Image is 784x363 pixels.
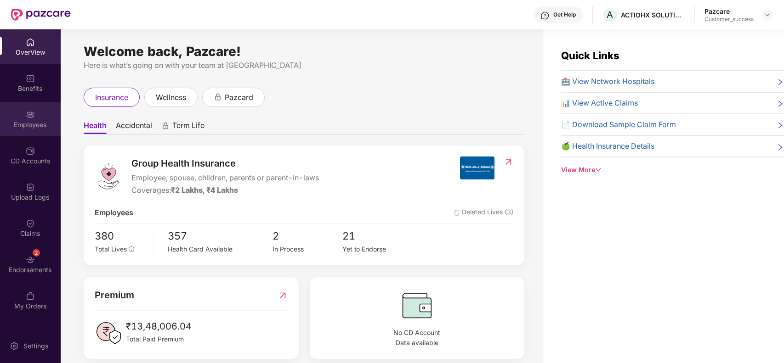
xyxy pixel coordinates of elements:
span: Premium [95,288,134,302]
img: svg+xml;base64,PHN2ZyBpZD0iTXlfT3JkZXJzIiBkYXRhLW5hbWU9Ik15IE9yZGVycyIgeG1sbnM9Imh0dHA6Ly93d3cudz... [26,291,35,301]
div: Coverages: [131,184,319,196]
img: deleteIcon [454,210,460,216]
span: Quick Links [561,50,619,61]
img: svg+xml;base64,PHN2ZyBpZD0iQ0RfQWNjb3VudHMiIGRhdGEtbmFtZT0iQ0QgQWNjb3VudHMiIHhtbG5zPSJodHRwOi8vd3... [26,146,35,156]
div: ACTIOHX SOLUTIONS PRIVATE LIMITED [621,11,685,19]
div: Here is what’s going on with your team at [GEOGRAPHIC_DATA] [84,60,524,71]
span: Accidental [116,121,152,134]
img: svg+xml;base64,PHN2ZyBpZD0iRW5kb3JzZW1lbnRzIiB4bWxucz0iaHR0cDovL3d3dy53My5vcmcvMjAwMC9zdmciIHdpZH... [26,255,35,264]
span: Term Life [172,121,205,134]
div: Welcome back, Pazcare! [84,48,524,55]
span: ₹13,48,006.04 [126,319,192,334]
div: Get Help [553,11,576,18]
span: 🏥 View Network Hospitals [561,76,654,87]
div: animation [161,122,170,130]
img: RedirectIcon [504,157,513,167]
span: right [777,78,784,87]
span: pazcard [225,92,253,103]
div: Settings [21,341,51,351]
img: svg+xml;base64,PHN2ZyBpZD0iRHJvcGRvd24tMzJ4MzIiIHhtbG5zPSJodHRwOi8vd3d3LnczLm9yZy8yMDAwL3N2ZyIgd2... [764,11,771,18]
span: ₹2 Lakhs, ₹4 Lakhs [171,185,238,195]
img: CDBalanceIcon [321,288,514,323]
div: Yet to Endorse [342,244,412,254]
span: 📄 Download Sample Claim Form [561,119,676,130]
img: svg+xml;base64,PHN2ZyBpZD0iU2V0dGluZy0yMHgyMCIgeG1sbnM9Imh0dHA6Ly93d3cudzMub3JnLzIwMDAvc3ZnIiB3aW... [10,341,19,351]
img: logo [95,162,122,190]
span: 📊 View Active Claims [561,97,638,109]
div: 2 [33,249,40,257]
img: svg+xml;base64,PHN2ZyBpZD0iQmVuZWZpdHMiIHhtbG5zPSJodHRwOi8vd3d3LnczLm9yZy8yMDAwL3N2ZyIgd2lkdGg9Ij... [26,74,35,83]
img: RedirectIcon [278,288,288,302]
span: 🍏 Health Insurance Details [561,140,654,152]
span: A [607,9,614,20]
div: Customer_success [704,16,754,23]
span: right [777,142,784,152]
span: Total Paid Premium [126,334,192,344]
img: insurerIcon [460,156,494,179]
img: PaidPremiumIcon [95,319,122,347]
div: In Process [273,244,342,254]
span: 357 [168,228,273,244]
div: animation [214,93,222,101]
span: No CD Account Data available [321,328,514,348]
div: Pazcare [704,7,754,16]
img: svg+xml;base64,PHN2ZyBpZD0iSGVscC0zMngzMiIgeG1sbnM9Imh0dHA6Ly93d3cudzMub3JnLzIwMDAvc3ZnIiB3aWR0aD... [540,11,550,20]
span: Employee, spouse, children, parents or parent-in-laws [131,172,319,184]
img: svg+xml;base64,PHN2ZyBpZD0iVXBsb2FkX0xvZ3MiIGRhdGEtbmFtZT0iVXBsb2FkIExvZ3MiIHhtbG5zPSJodHRwOi8vd3... [26,183,35,192]
span: Health [84,121,107,134]
span: 2 [273,228,342,244]
span: right [777,121,784,130]
img: svg+xml;base64,PHN2ZyBpZD0iQ2xhaW0iIHhtbG5zPSJodHRwOi8vd3d3LnczLm9yZy8yMDAwL3N2ZyIgd2lkdGg9IjIwIi... [26,219,35,228]
span: insurance [95,92,128,103]
span: wellness [156,92,186,103]
img: New Pazcare Logo [11,9,71,21]
div: View More [561,165,784,175]
span: Total Lives [95,245,127,253]
img: svg+xml;base64,PHN2ZyBpZD0iSG9tZSIgeG1sbnM9Imh0dHA6Ly93d3cudzMub3JnLzIwMDAvc3ZnIiB3aWR0aD0iMjAiIG... [26,38,35,47]
span: down [595,167,602,173]
span: 380 [95,228,147,244]
span: info-circle [129,246,134,252]
div: Health Card Available [168,244,273,254]
span: Employees [95,207,133,218]
span: Deleted Lives (3) [454,207,513,218]
span: 21 [342,228,412,244]
img: svg+xml;base64,PHN2ZyBpZD0iRW1wbG95ZWVzIiB4bWxucz0iaHR0cDovL3d3dy53My5vcmcvMjAwMC9zdmciIHdpZHRoPS... [26,110,35,119]
span: right [777,99,784,109]
span: Group Health Insurance [131,156,319,171]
